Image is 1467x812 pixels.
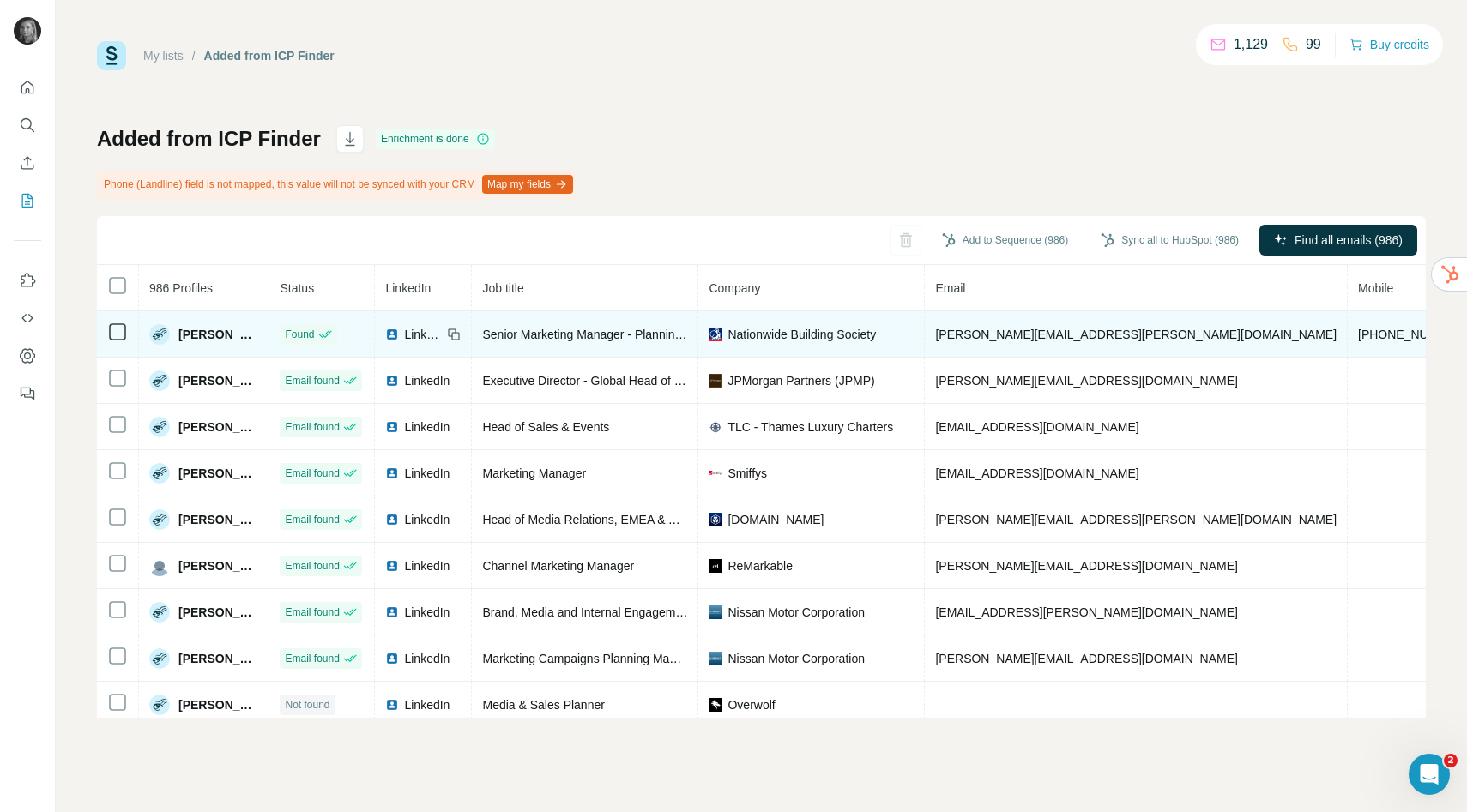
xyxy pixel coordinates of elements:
[709,374,722,388] img: company-logo
[149,648,170,669] img: Avatar
[482,513,699,526] span: Head of Media Relations, EMEA & APAC
[709,652,722,665] img: company-logo
[935,420,1138,434] span: [EMAIL_ADDRESS][DOMAIN_NAME]
[727,326,876,343] span: Nationwide Building Society
[727,557,792,574] span: ReMarkable
[178,604,258,621] span: [PERSON_NAME]
[482,175,573,194] button: Map my fields
[482,559,634,573] span: Channel Marketing Manager
[285,651,339,666] span: Email found
[14,378,41,409] button: Feedback
[149,417,170,437] img: Avatar
[930,227,1080,253] button: Add to Sequence (986)
[285,558,339,574] span: Email found
[482,698,604,712] span: Media & Sales Planner
[482,328,764,341] span: Senior Marketing Manager - Planning and Partnering
[935,374,1237,388] span: [PERSON_NAME][EMAIL_ADDRESS][DOMAIN_NAME]
[149,602,170,623] img: Avatar
[1358,328,1466,341] span: [PHONE_NUMBER]
[727,696,775,713] span: Overwolf
[1358,281,1393,295] span: Mobile
[709,471,722,475] img: company-logo
[97,41,126,70] img: Surfe Logo
[385,466,399,480] img: LinkedIn logo
[178,511,258,528] span: [PERSON_NAME]
[709,281,760,295] span: Company
[935,466,1138,480] span: [EMAIL_ADDRESS][DOMAIN_NAME]
[149,370,170,391] img: Avatar
[143,49,184,63] a: My lists
[935,559,1237,573] span: [PERSON_NAME][EMAIL_ADDRESS][DOMAIN_NAME]
[376,129,495,149] div: Enrichment is done
[178,557,258,574] span: [PERSON_NAME]
[280,281,314,295] span: Status
[404,511,450,528] span: LinkedIn
[482,281,523,295] span: Job title
[14,265,41,296] button: Use Surfe on LinkedIn
[385,328,399,341] img: LinkedIn logo
[727,418,893,436] span: TLC - Thames Luxury Charters
[97,170,577,199] div: Phone (Landline) field is not mapped, this value will not be synced with your CRM
[482,605,786,619] span: Brand, Media and Internal Engagement Section Manager
[285,466,339,481] span: Email found
[404,650,450,667] span: LinkedIn
[404,604,450,621] span: LinkedIn
[482,374,866,388] span: Executive Director - Global Head of Search and EMEA Integrated Media
[204,47,335,64] div: Added from ICP Finder
[935,513,1337,526] span: [PERSON_NAME][EMAIL_ADDRESS][PERSON_NAME][DOMAIN_NAME]
[935,328,1337,341] span: [PERSON_NAME][EMAIL_ADDRESS][PERSON_NAME][DOMAIN_NAME]
[1089,227,1251,253] button: Sync all to HubSpot (986)
[149,556,170,576] img: Avatar
[404,372,450,389] span: LinkedIn
[178,326,258,343] span: [PERSON_NAME]
[404,326,442,343] span: LinkedIn
[149,509,170,530] img: Avatar
[404,696,450,713] span: LinkedIn
[727,372,874,389] span: JPMorgan Partners (JPMP)
[14,340,41,371] button: Dashboard
[285,373,339,388] span: Email found
[285,327,314,342] span: Found
[285,604,339,620] span: Email found
[149,281,213,295] span: 986 Profiles
[178,696,258,713] span: [PERSON_NAME]
[14,147,41,178] button: Enrich CSV
[385,605,399,619] img: LinkedIn logo
[385,513,399,526] img: LinkedIn logo
[385,281,431,295] span: LinkedIn
[935,281,965,295] span: Email
[14,72,41,103] button: Quick start
[285,697,329,713] span: Not found
[178,650,258,667] span: [PERSON_NAME]
[14,303,41,334] button: Use Surfe API
[178,465,258,482] span: [PERSON_NAME]
[385,559,399,573] img: LinkedIn logo
[709,513,722,526] img: company-logo
[482,466,586,480] span: Marketing Manager
[97,125,321,153] h1: Added from ICP Finder
[385,420,399,434] img: LinkedIn logo
[149,324,170,345] img: Avatar
[404,465,450,482] span: LinkedIn
[1349,33,1429,57] button: Buy credits
[482,652,700,665] span: Marketing Campaigns Planning Manager
[285,512,339,527] span: Email found
[1409,754,1450,795] iframe: Intercom live chat
[192,47,196,64] li: /
[709,559,722,573] img: company-logo
[1259,225,1417,256] button: Find all emails (986)
[178,418,258,436] span: [PERSON_NAME]
[1444,754,1458,767] span: 2
[149,463,170,484] img: Avatar
[482,420,609,434] span: Head of Sales & Events
[1306,34,1321,55] p: 99
[727,465,767,482] span: Smiffys
[935,652,1237,665] span: [PERSON_NAME][EMAIL_ADDRESS][DOMAIN_NAME]
[404,557,450,574] span: LinkedIn
[727,511,824,528] span: [DOMAIN_NAME]
[385,698,399,712] img: LinkedIn logo
[385,374,399,388] img: LinkedIn logo
[14,185,41,216] button: My lists
[14,110,41,141] button: Search
[935,605,1237,619] span: [EMAIL_ADDRESS][PERSON_NAME][DOMAIN_NAME]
